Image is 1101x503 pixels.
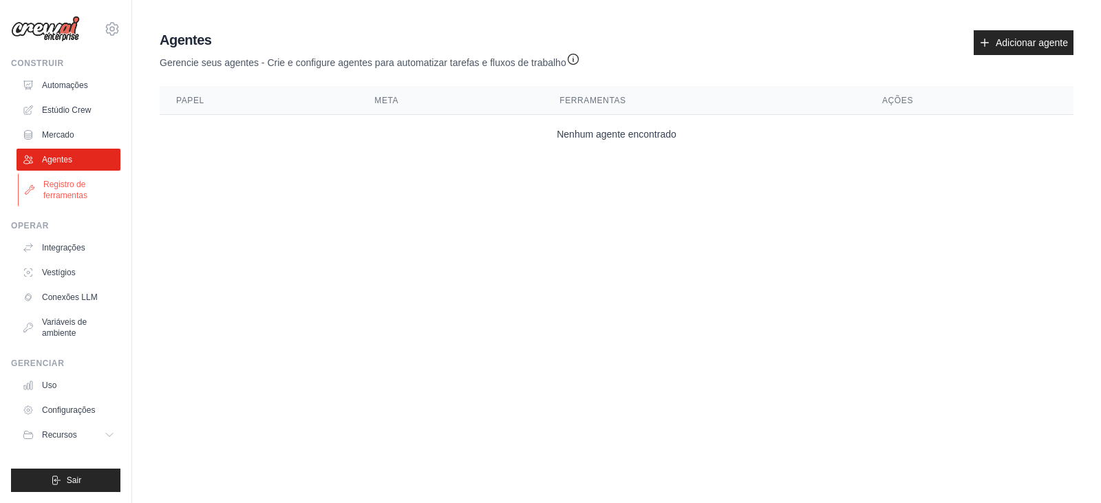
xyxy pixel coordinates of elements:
[17,261,120,283] a: Vestígios
[11,16,80,42] img: Logotipo
[67,475,81,485] font: Sair
[17,399,120,421] a: Configurações
[11,469,120,492] button: Sair
[17,74,120,96] a: Automações
[42,381,56,390] font: Uso
[11,58,64,68] font: Construir
[160,32,211,47] font: Agentes
[17,311,120,344] a: Variáveis de ambiente
[42,105,91,115] font: Estúdio Crew
[42,405,95,415] font: Configurações
[42,81,88,90] font: Automações
[374,96,398,105] font: Meta
[17,99,120,121] a: Estúdio Crew
[42,268,76,277] font: Vestígios
[17,374,120,396] a: Uso
[42,317,87,338] font: Variáveis de ambiente
[42,243,85,253] font: Integrações
[882,96,913,105] font: Ações
[43,180,87,200] font: Registro de ferramentas
[17,286,120,308] a: Conexões LLM
[42,130,74,140] font: Mercado
[557,129,676,140] font: Nenhum agente encontrado
[974,30,1073,55] a: Adicionar agente
[17,149,120,171] a: Agentes
[176,96,204,105] font: Papel
[160,57,566,68] font: Gerencie seus agentes - Crie e configure agentes para automatizar tarefas e fluxos de trabalho
[559,96,626,105] font: Ferramentas
[18,173,122,206] a: Registro de ferramentas
[42,430,77,440] font: Recursos
[17,237,120,259] a: Integrações
[17,424,120,446] button: Recursos
[11,221,49,231] font: Operar
[11,358,64,368] font: Gerenciar
[17,124,120,146] a: Mercado
[42,292,98,302] font: Conexões LLM
[996,37,1068,48] font: Adicionar agente
[42,155,72,164] font: Agentes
